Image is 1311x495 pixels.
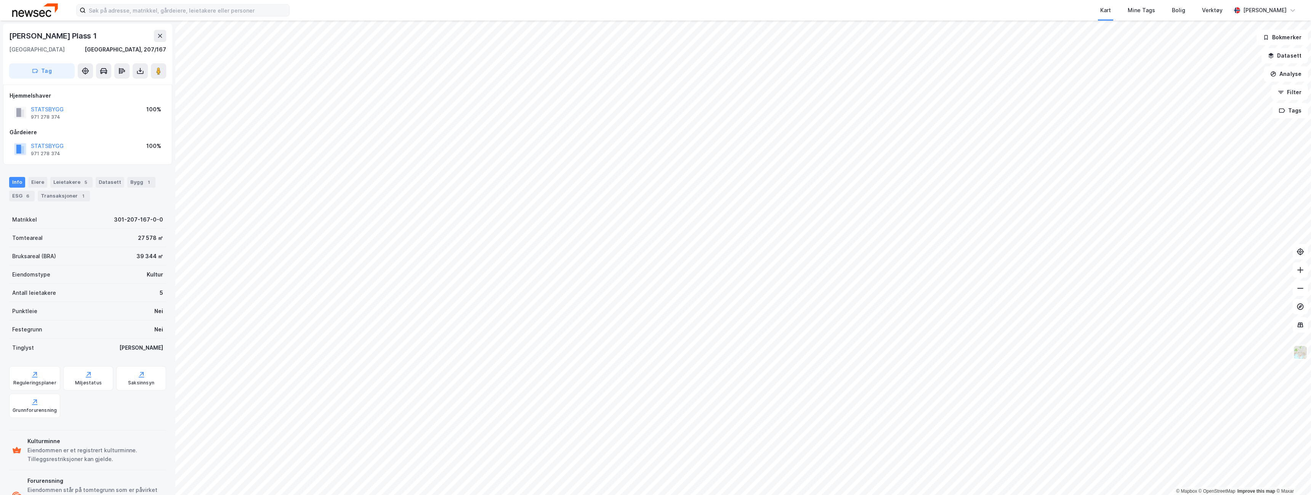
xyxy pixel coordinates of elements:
div: [PERSON_NAME] [119,343,163,352]
div: 39 344 ㎡ [136,252,163,261]
div: 5 [160,288,163,297]
div: Eiendommen er et registrert kulturminne. Tilleggsrestriksjoner kan gjelde. [27,446,163,464]
div: Transaksjoner [38,191,90,201]
div: 1 [145,178,152,186]
div: 971 278 374 [31,114,60,120]
div: [GEOGRAPHIC_DATA] [9,45,65,54]
input: Søk på adresse, matrikkel, gårdeiere, leietakere eller personer [86,5,289,16]
button: Analyse [1264,66,1308,82]
div: Forurensning [27,476,163,485]
div: Punktleie [12,307,37,316]
iframe: Chat Widget [1273,458,1311,495]
a: Mapbox [1176,489,1197,494]
a: OpenStreetMap [1199,489,1236,494]
div: 100% [146,141,161,151]
div: Mine Tags [1128,6,1155,15]
div: Nei [154,307,163,316]
div: Saksinnsyn [128,380,154,386]
div: 1 [79,192,87,200]
button: Tags [1273,103,1308,118]
img: newsec-logo.f6e21ccffca1b3a03d2d.png [12,3,58,17]
div: Eiere [28,177,47,188]
div: Kultur [147,270,163,279]
div: Tinglyst [12,343,34,352]
div: Nei [154,325,163,334]
div: Antall leietakere [12,288,56,297]
div: 971 278 374 [31,151,60,157]
div: ESG [9,191,35,201]
div: [PERSON_NAME] Plass 1 [9,30,98,42]
div: Verktøy [1202,6,1223,15]
div: 5 [82,178,90,186]
div: Bruksareal (BRA) [12,252,56,261]
div: [GEOGRAPHIC_DATA], 207/167 [85,45,166,54]
a: Improve this map [1237,489,1275,494]
div: 27 578 ㎡ [138,233,163,243]
div: Kulturminne [27,437,163,446]
button: Filter [1271,85,1308,100]
div: Info [9,177,25,188]
div: Hjemmelshaver [10,91,166,100]
div: Kart [1100,6,1111,15]
div: Reguleringsplaner [13,380,56,386]
div: Grunnforurensning [13,407,57,413]
div: 301-207-167-0-0 [114,215,163,224]
button: Bokmerker [1257,30,1308,45]
div: Eiendomstype [12,270,50,279]
div: Matrikkel [12,215,37,224]
img: Z [1293,345,1308,360]
div: 6 [24,192,32,200]
button: Tag [9,63,75,79]
div: Festegrunn [12,325,42,334]
div: 100% [146,105,161,114]
div: Tomteareal [12,233,43,243]
div: Gårdeiere [10,128,166,137]
div: Bolig [1172,6,1185,15]
div: Leietakere [50,177,93,188]
button: Datasett [1261,48,1308,63]
div: Miljøstatus [75,380,102,386]
div: Datasett [96,177,124,188]
div: Bygg [127,177,155,188]
div: [PERSON_NAME] [1243,6,1287,15]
